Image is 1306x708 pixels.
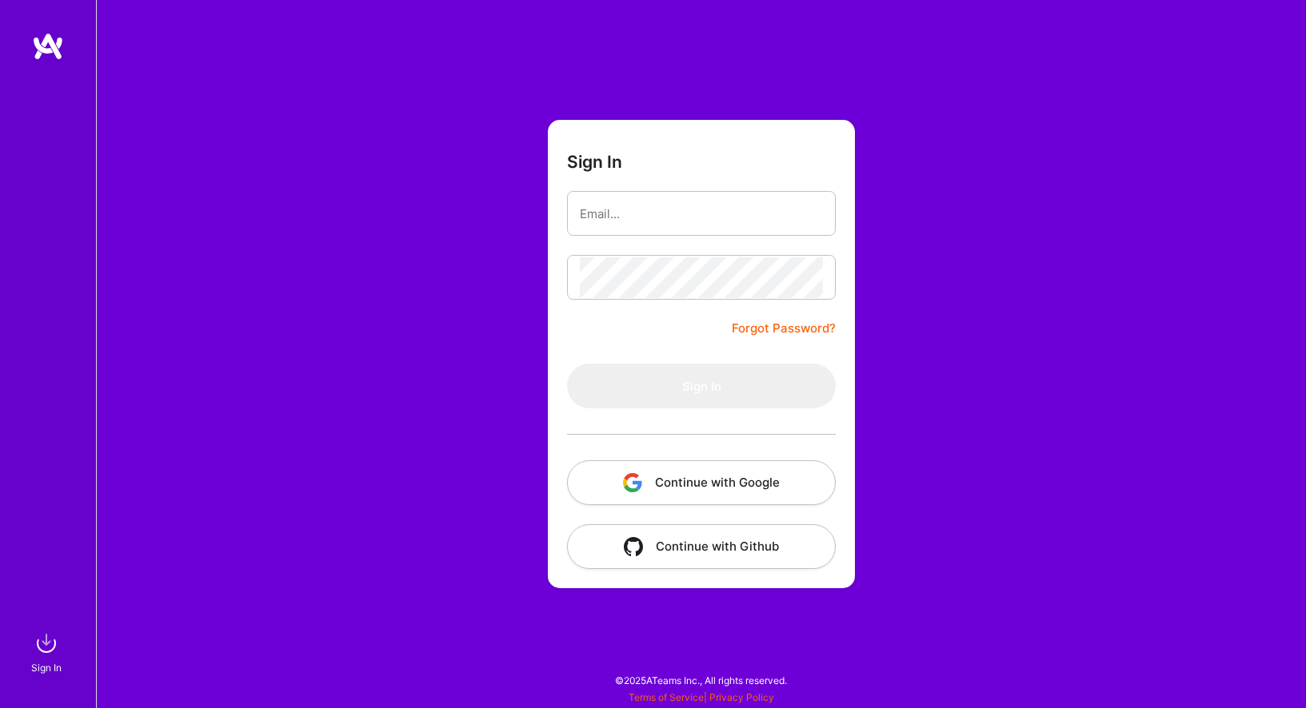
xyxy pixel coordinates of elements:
[580,193,823,234] input: Email...
[567,152,622,172] h3: Sign In
[732,319,836,338] a: Forgot Password?
[629,691,774,703] span: |
[624,537,643,556] img: icon
[567,460,836,505] button: Continue with Google
[32,32,64,61] img: logo
[623,473,642,492] img: icon
[31,659,62,676] div: Sign In
[567,524,836,569] button: Continue with Github
[30,627,62,659] img: sign in
[629,691,704,703] a: Terms of Service
[709,691,774,703] a: Privacy Policy
[567,364,836,408] button: Sign In
[34,627,62,676] a: sign inSign In
[96,660,1306,700] div: © 2025 ATeams Inc., All rights reserved.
